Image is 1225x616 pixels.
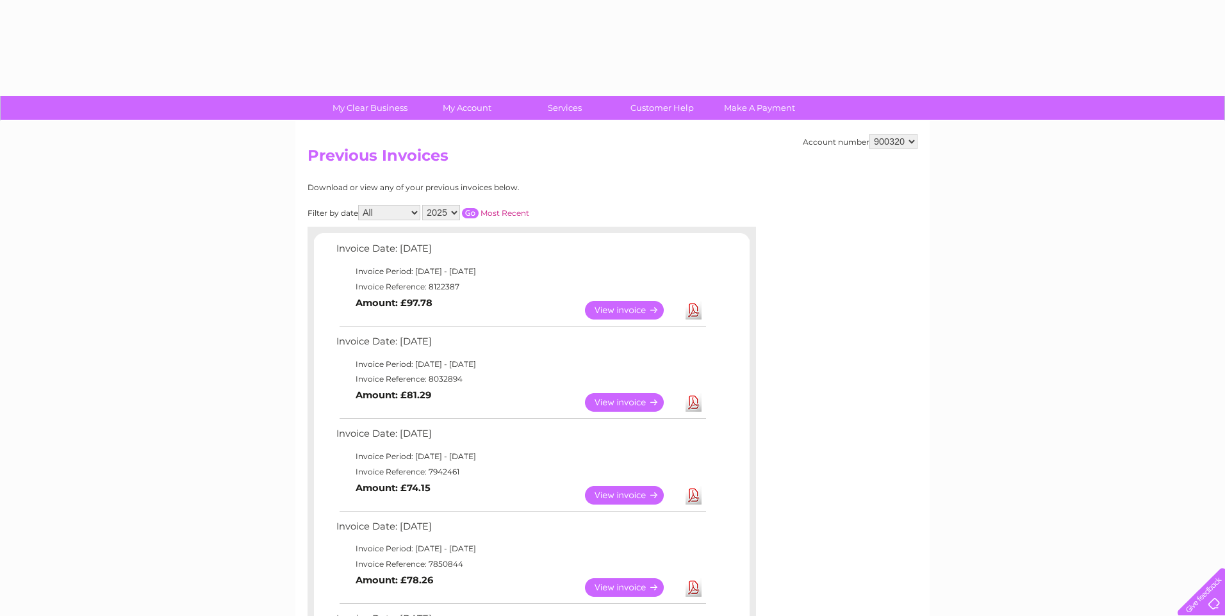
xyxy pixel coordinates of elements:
[686,486,702,505] a: Download
[609,96,715,120] a: Customer Help
[308,147,917,171] h2: Previous Invoices
[333,464,708,480] td: Invoice Reference: 7942461
[585,486,679,505] a: View
[585,578,679,597] a: View
[585,301,679,320] a: View
[333,279,708,295] td: Invoice Reference: 8122387
[803,134,917,149] div: Account number
[686,578,702,597] a: Download
[481,208,529,218] a: Most Recent
[333,449,708,464] td: Invoice Period: [DATE] - [DATE]
[308,183,644,192] div: Download or view any of your previous invoices below.
[333,240,708,264] td: Invoice Date: [DATE]
[333,518,708,542] td: Invoice Date: [DATE]
[512,96,618,120] a: Services
[333,556,708,572] td: Invoice Reference: 7850844
[356,297,432,309] b: Amount: £97.78
[317,96,423,120] a: My Clear Business
[415,96,520,120] a: My Account
[686,301,702,320] a: Download
[333,264,708,279] td: Invoice Period: [DATE] - [DATE]
[333,425,708,449] td: Invoice Date: [DATE]
[707,96,812,120] a: Make A Payment
[308,205,644,220] div: Filter by date
[585,393,679,412] a: View
[333,541,708,556] td: Invoice Period: [DATE] - [DATE]
[333,371,708,387] td: Invoice Reference: 8032894
[333,333,708,357] td: Invoice Date: [DATE]
[356,574,433,586] b: Amount: £78.26
[356,482,431,494] b: Amount: £74.15
[356,389,431,401] b: Amount: £81.29
[333,357,708,372] td: Invoice Period: [DATE] - [DATE]
[686,393,702,412] a: Download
